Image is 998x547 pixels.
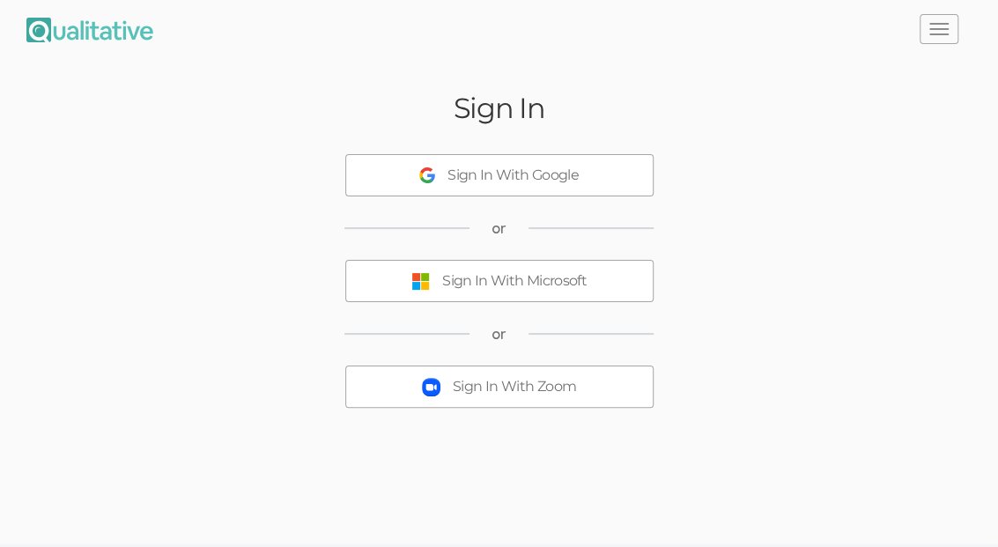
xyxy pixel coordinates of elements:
[411,272,430,291] img: Sign In With Microsoft
[422,378,440,396] img: Sign In With Zoom
[492,324,506,344] span: or
[492,218,506,239] span: or
[910,462,998,547] iframe: Chat Widget
[442,271,587,292] div: Sign In With Microsoft
[447,166,579,186] div: Sign In With Google
[453,377,576,397] div: Sign In With Zoom
[345,154,654,196] button: Sign In With Google
[419,167,435,183] img: Sign In With Google
[453,92,544,123] h2: Sign In
[26,18,153,42] img: Qualitative
[345,260,654,302] button: Sign In With Microsoft
[345,366,654,408] button: Sign In With Zoom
